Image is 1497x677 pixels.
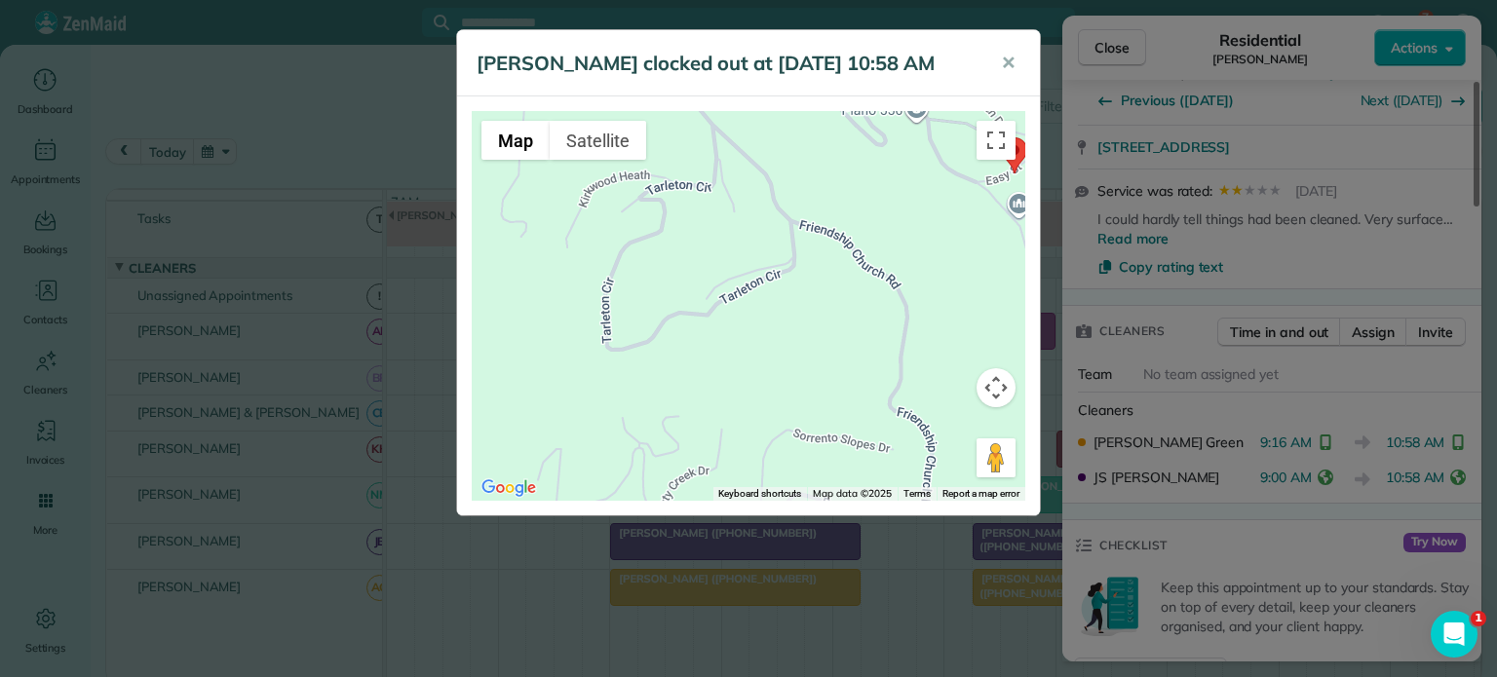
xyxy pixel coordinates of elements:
a: Open this area in Google Maps (opens a new window) [477,475,541,501]
button: Keyboard shortcuts [718,487,801,501]
button: Drag Pegman onto the map to open Street View [977,438,1016,477]
img: Google [477,475,541,501]
button: Show satellite imagery [550,121,646,160]
span: 1 [1471,611,1486,626]
h5: [PERSON_NAME] clocked out at [DATE] 10:58 AM [477,50,974,77]
iframe: Intercom live chat [1431,611,1478,658]
button: Toggle fullscreen view [977,121,1016,160]
button: Map camera controls [977,368,1016,407]
a: Terms (opens in new tab) [903,488,931,499]
span: ✕ [1001,52,1016,74]
a: Report a map error [942,488,1019,499]
button: Show street map [481,121,550,160]
span: Map data ©2025 [813,487,891,500]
